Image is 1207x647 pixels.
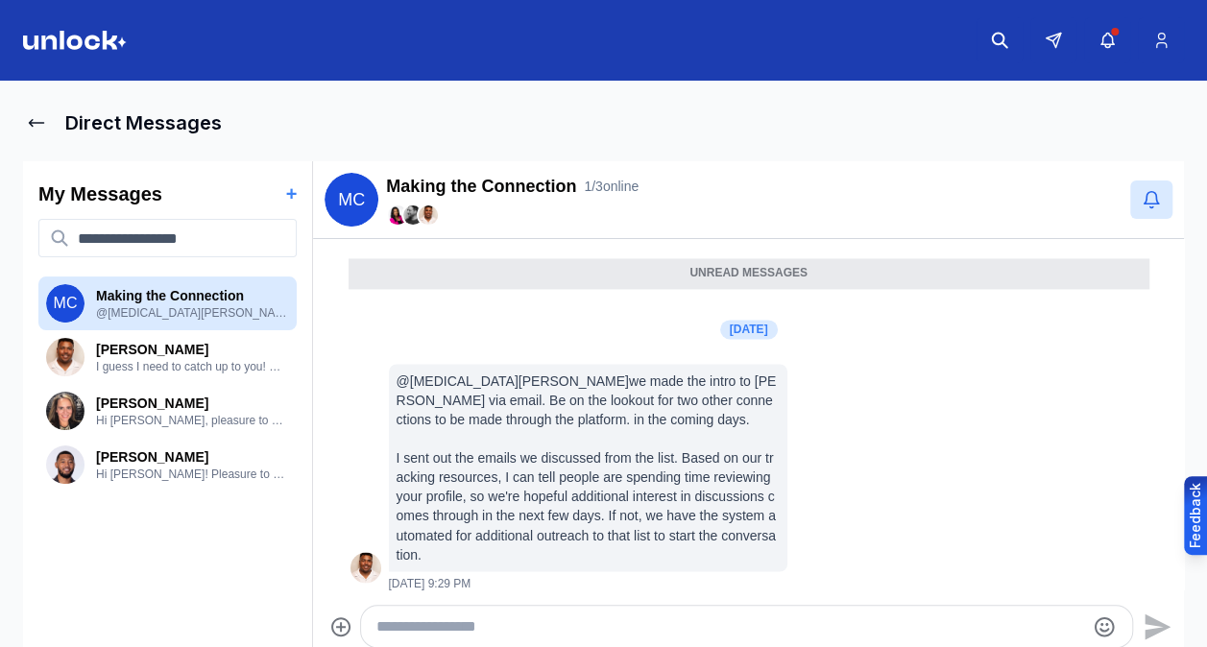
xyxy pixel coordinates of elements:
[349,258,1149,289] div: Unread messages
[1186,483,1205,548] div: Feedback
[584,177,639,196] span: 1 / 3 online
[96,447,289,467] p: [PERSON_NAME]
[1093,615,1116,638] button: Emoji picker
[720,320,778,339] div: [DATE]
[397,371,780,429] p: we made the intro to [PERSON_NAME] via email. Be on the lookout for two other connections to be m...
[46,392,84,430] img: User avatar
[96,286,289,305] p: Making the Connection
[46,284,84,323] span: MC
[397,373,629,389] span: @[MEDICAL_DATA][PERSON_NAME]
[23,31,127,50] img: Logo
[96,413,289,428] p: Hi [PERSON_NAME], pleasure to meet you virtually! Looks like we are both thought leaders in the b...
[286,180,298,207] button: +
[1184,476,1207,555] button: Provide feedback
[96,340,289,359] p: [PERSON_NAME]
[38,180,162,207] h2: My Messages
[419,205,438,225] img: Jared Cozart
[65,109,222,136] h1: Direct Messages
[386,173,576,200] h2: Making the Connection
[96,305,289,321] p: @[MEDICAL_DATA][PERSON_NAME] we made the intro to [PERSON_NAME] via email. Be on the lookout for ...
[376,615,1084,638] textarea: Type your message
[46,338,84,376] img: User avatar
[350,552,381,583] img: User avatar
[403,205,422,225] img: Demetrios Chirgott
[96,394,289,413] p: [PERSON_NAME]
[46,445,84,484] img: User avatar
[325,173,378,227] span: MC
[96,467,289,482] p: Hi [PERSON_NAME]! Pleasure to be connected with another thought leader in the sports and entertai...
[397,448,780,563] p: I sent out the emails we discussed from the list. Based on our tracking resources, I can tell peo...
[388,205,407,225] img: Yasmin Grant
[389,575,471,590] span: [DATE] 9:29 PM
[96,359,289,374] p: I guess I need to catch up to you! We will keep at it.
